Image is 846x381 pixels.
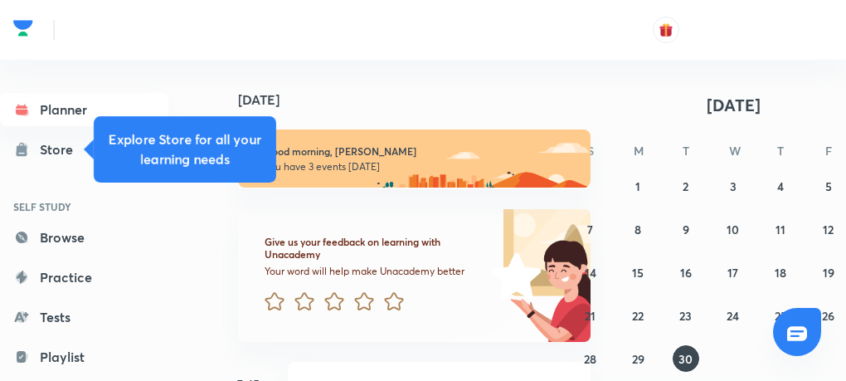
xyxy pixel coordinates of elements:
abbr: September 5, 2025 [825,178,832,194]
h6: Give us your feedback on learning with Unacademy [265,236,492,261]
span: [DATE] [707,94,761,116]
button: September 4, 2025 [767,173,794,199]
button: September 9, 2025 [673,216,699,242]
button: September 8, 2025 [625,216,651,242]
button: September 15, 2025 [625,259,651,286]
abbr: September 28, 2025 [584,351,596,367]
h5: Explore Store for all your learning needs [107,129,263,169]
button: September 25, 2025 [767,302,794,329]
abbr: September 24, 2025 [727,308,739,324]
abbr: September 21, 2025 [585,308,596,324]
button: September 3, 2025 [720,173,746,199]
h6: Good morning, [PERSON_NAME] [265,145,564,158]
abbr: September 14, 2025 [585,265,596,281]
h4: [DATE] [238,93,607,106]
abbr: Monday [634,143,644,159]
button: September 30, 2025 [673,345,699,372]
img: morning [238,129,591,188]
img: avatar [659,22,673,37]
div: Store [40,139,83,159]
button: September 18, 2025 [767,259,794,286]
button: September 10, 2025 [720,216,746,242]
button: September 22, 2025 [625,302,651,329]
abbr: September 23, 2025 [679,308,692,324]
abbr: September 8, 2025 [634,222,641,237]
button: September 26, 2025 [815,302,842,329]
img: Company Logo [13,16,33,41]
abbr: September 30, 2025 [678,351,693,367]
button: September 23, 2025 [673,302,699,329]
button: September 28, 2025 [577,345,604,372]
abbr: September 12, 2025 [823,222,834,237]
abbr: Thursday [777,143,784,159]
abbr: Friday [825,143,832,159]
abbr: September 3, 2025 [730,178,737,194]
abbr: September 17, 2025 [727,265,738,281]
abbr: Tuesday [683,143,689,159]
button: September 17, 2025 [720,259,746,286]
button: September 16, 2025 [673,259,699,286]
abbr: September 29, 2025 [632,351,644,367]
abbr: September 7, 2025 [587,222,593,237]
abbr: September 11, 2025 [775,222,785,237]
p: Your word will help make Unacademy better [265,265,492,278]
button: September 1, 2025 [625,173,651,199]
p: You have 3 events [DATE] [265,160,564,173]
button: September 11, 2025 [767,216,794,242]
button: September 2, 2025 [673,173,699,199]
button: September 21, 2025 [577,302,604,329]
button: September 14, 2025 [577,259,604,286]
abbr: September 22, 2025 [632,308,644,324]
button: September 12, 2025 [815,216,842,242]
button: September 24, 2025 [720,302,746,329]
button: September 7, 2025 [577,216,604,242]
abbr: Wednesday [729,143,741,159]
abbr: September 26, 2025 [822,308,834,324]
abbr: September 2, 2025 [683,178,688,194]
a: Company Logo [13,16,33,45]
abbr: September 9, 2025 [683,222,689,237]
img: feedback_image [435,209,591,342]
abbr: September 10, 2025 [727,222,739,237]
button: September 29, 2025 [625,345,651,372]
abbr: September 15, 2025 [632,265,644,281]
abbr: September 4, 2025 [777,178,784,194]
button: September 19, 2025 [815,259,842,286]
button: September 5, 2025 [815,173,842,199]
abbr: September 1, 2025 [635,178,640,194]
button: avatar [653,17,679,43]
abbr: September 18, 2025 [775,265,786,281]
abbr: September 16, 2025 [680,265,692,281]
abbr: September 25, 2025 [775,308,787,324]
abbr: September 19, 2025 [823,265,834,281]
